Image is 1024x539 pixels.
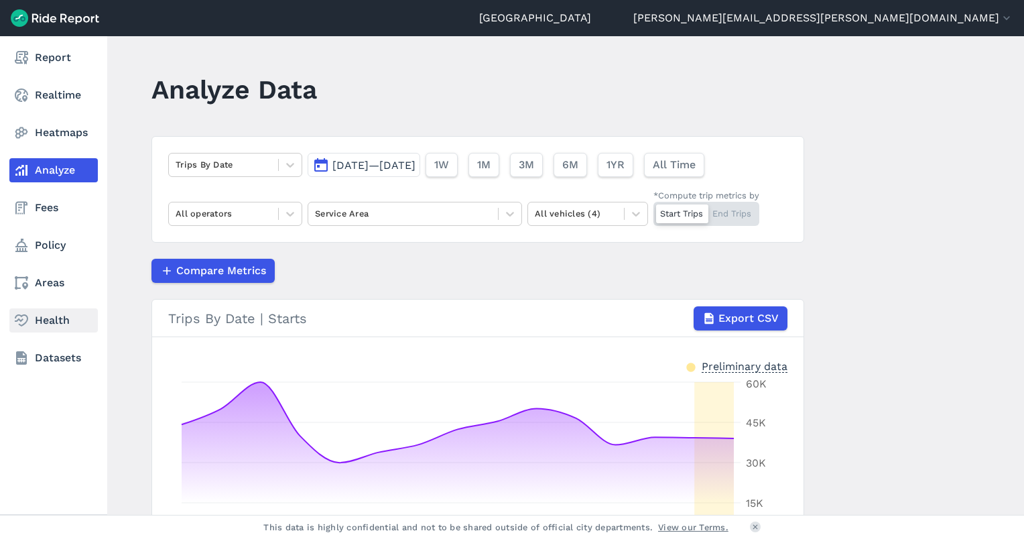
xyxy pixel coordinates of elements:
span: 1YR [606,157,625,173]
button: Compare Metrics [151,259,275,283]
a: Datasets [9,346,98,370]
span: Export CSV [718,310,779,326]
span: [DATE]—[DATE] [332,159,415,172]
button: [DATE]—[DATE] [308,153,420,177]
a: Fees [9,196,98,220]
button: 1YR [598,153,633,177]
a: Policy [9,233,98,257]
div: *Compute trip metrics by [653,189,759,202]
a: Heatmaps [9,121,98,145]
button: 6M [554,153,587,177]
span: 1W [434,157,449,173]
a: Realtime [9,83,98,107]
a: Analyze [9,158,98,182]
span: 1M [477,157,491,173]
h1: Analyze Data [151,71,317,108]
span: 3M [519,157,534,173]
span: Compare Metrics [176,263,266,279]
button: All Time [644,153,704,177]
tspan: 60K [746,377,767,390]
a: Health [9,308,98,333]
span: 6M [562,157,578,173]
button: [PERSON_NAME][EMAIL_ADDRESS][PERSON_NAME][DOMAIN_NAME] [633,10,1013,26]
a: View our Terms. [658,521,728,534]
button: 3M [510,153,543,177]
img: Ride Report [11,9,99,27]
a: Areas [9,271,98,295]
a: Report [9,46,98,70]
button: Export CSV [694,306,787,331]
a: [GEOGRAPHIC_DATA] [479,10,591,26]
div: Preliminary data [702,359,787,373]
button: 1M [468,153,499,177]
tspan: 45K [746,416,766,429]
button: 1W [426,153,458,177]
tspan: 15K [746,497,763,510]
span: All Time [653,157,696,173]
div: Trips By Date | Starts [168,306,787,331]
tspan: 30K [746,457,766,469]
